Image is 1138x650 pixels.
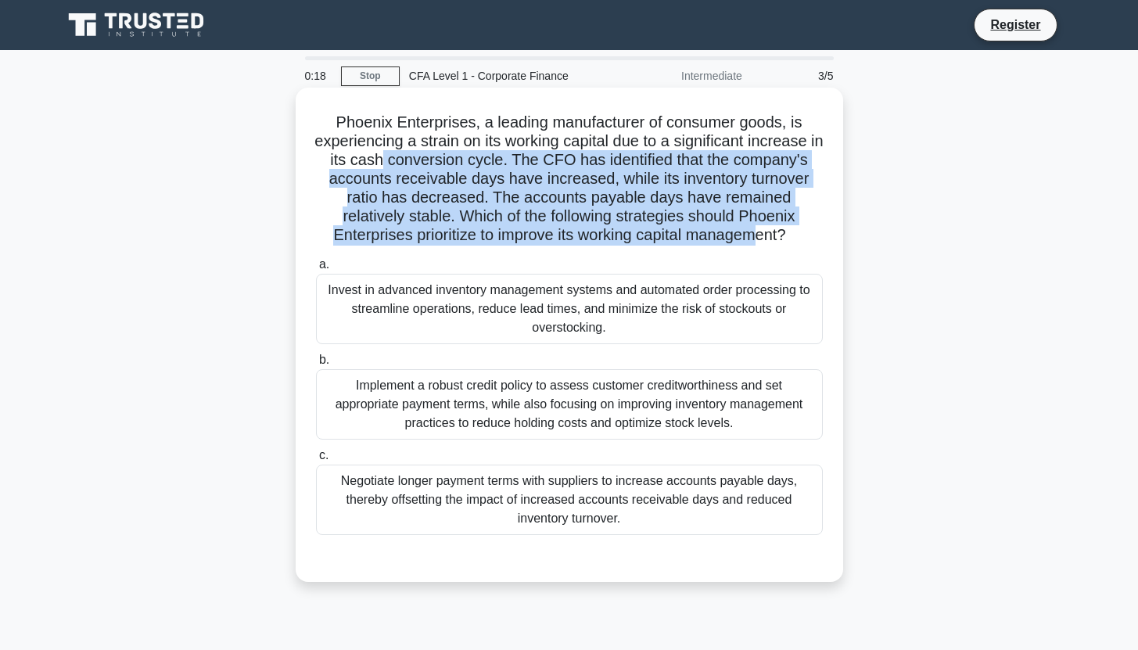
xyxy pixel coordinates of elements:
a: Stop [341,66,400,86]
div: CFA Level 1 - Corporate Finance [400,60,615,92]
div: Implement a robust credit policy to assess customer creditworthiness and set appropriate payment ... [316,369,823,440]
div: 3/5 [752,60,843,92]
div: Intermediate [615,60,752,92]
span: c. [319,448,328,461]
div: Invest in advanced inventory management systems and automated order processing to streamline oper... [316,274,823,344]
h5: Phoenix Enterprises, a leading manufacturer of consumer goods, is experiencing a strain on its wo... [314,113,824,246]
div: 0:18 [296,60,341,92]
span: a. [319,257,329,271]
a: Register [981,15,1050,34]
div: Negotiate longer payment terms with suppliers to increase accounts payable days, thereby offsetti... [316,465,823,535]
span: b. [319,353,329,366]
